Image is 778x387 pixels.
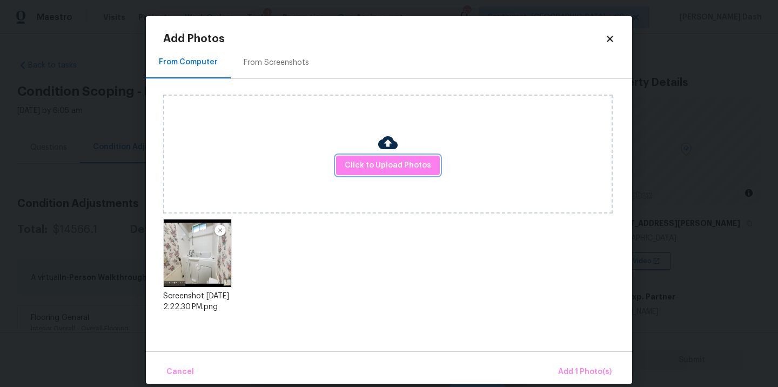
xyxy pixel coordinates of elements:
button: Add 1 Photo(s) [554,361,616,384]
div: Screenshot [DATE] 2.22.30 PM.png [163,291,232,312]
span: Click to Upload Photos [345,159,431,172]
h2: Add Photos [163,34,605,44]
button: Cancel [162,361,198,384]
img: Cloud Upload Icon [378,133,398,152]
div: From Screenshots [244,57,309,68]
div: From Computer [159,57,218,68]
span: Add 1 Photo(s) [558,365,612,379]
button: Click to Upload Photos [336,156,440,176]
span: Cancel [166,365,194,379]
